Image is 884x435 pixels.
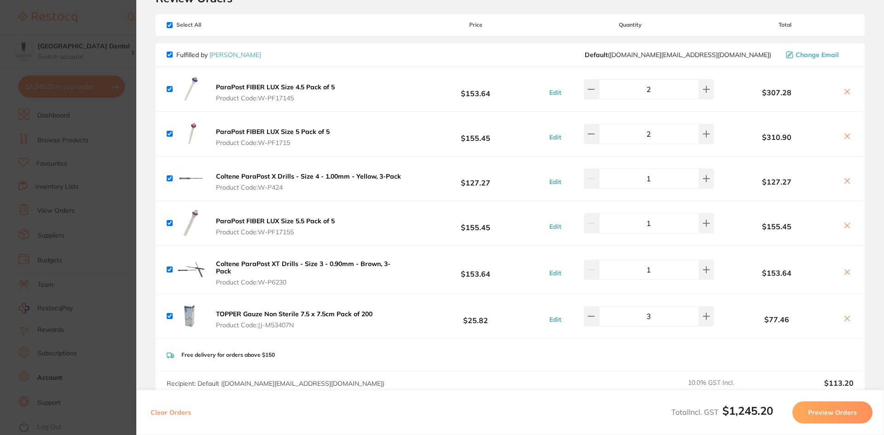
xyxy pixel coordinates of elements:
[216,184,401,191] span: Product Code: W-P424
[209,51,261,59] a: [PERSON_NAME]
[407,170,544,187] b: $127.27
[213,128,332,147] button: ParaPost FIBER LUX Size 5 Pack of 5 Product Code:W-PF1715
[407,125,544,142] b: $155.45
[176,302,206,331] img: NG8zOTNybg
[216,310,372,318] b: TOPPER Gauze Non Sterile 7.5 x 7.5cm Pack of 200
[213,83,337,102] button: ParaPost FIBER LUX Size 4.5 Pack of 5 Product Code:W-PF17145
[722,404,773,418] b: $1,245.20
[783,51,854,59] button: Change Email
[407,215,544,232] b: $155.45
[547,222,564,231] button: Edit
[21,28,35,42] img: Profile image for Restocq
[407,81,544,98] b: $153.64
[716,315,837,324] b: $77.46
[216,83,335,91] b: ParaPost FIBER LUX Size 4.5 Pack of 5
[181,352,275,358] p: Free delivery for orders above $150
[716,22,854,28] span: Total
[176,164,206,193] img: MDloMW93bw
[40,26,159,35] p: It has been 14 days since you have started your Restocq journey. We wanted to do a check in and s...
[688,379,767,399] span: 10.0 % GST Incl.
[213,260,407,286] button: Coltene ParaPost XT Drills - Size 3 - 0.90mm - Brown, 3-Pack Product Code:W-P6230
[216,172,401,180] b: Coltene ParaPost X Drills - Size 4 - 1.00mm - Yellow, 3-Pack
[407,261,544,278] b: $153.64
[547,88,564,97] button: Edit
[216,321,372,329] span: Product Code: JJ-M53407N
[176,119,206,149] img: bm9uNW83Zg
[547,178,564,186] button: Edit
[792,401,872,423] button: Preview Orders
[148,401,194,423] button: Clear Orders
[796,51,839,58] span: Change Email
[213,217,337,236] button: ParaPost FIBER LUX Size 5.5 Pack of 5 Product Code:W-PF17155
[216,260,390,275] b: Coltene ParaPost XT Drills - Size 3 - 0.90mm - Brown, 3-Pack
[176,255,206,284] img: em53Zm9mcA
[167,379,384,388] span: Recipient: Default ( [DOMAIN_NAME][EMAIL_ADDRESS][DOMAIN_NAME] )
[216,128,330,136] b: ParaPost FIBER LUX Size 5 Pack of 5
[216,94,335,102] span: Product Code: W-PF17145
[216,228,335,236] span: Product Code: W-PF17155
[716,269,837,277] b: $153.64
[176,51,261,58] p: Fulfilled by
[213,310,375,329] button: TOPPER Gauze Non Sterile 7.5 x 7.5cm Pack of 200 Product Code:JJ-M53407N
[545,22,716,28] span: Quantity
[585,51,771,58] span: customer.care@henryschein.com.au
[14,19,170,50] div: message notification from Restocq, 4d ago. It has been 14 days since you have started your Restoc...
[40,35,159,44] p: Message from Restocq, sent 4d ago
[716,133,837,141] b: $310.90
[547,269,564,277] button: Edit
[671,407,773,417] span: Total Incl. GST
[216,217,335,225] b: ParaPost FIBER LUX Size 5.5 Pack of 5
[774,379,854,399] output: $113.20
[716,88,837,97] b: $307.28
[547,133,564,141] button: Edit
[547,315,564,324] button: Edit
[407,308,544,325] b: $25.82
[216,139,330,146] span: Product Code: W-PF1715
[167,22,259,28] span: Select All
[176,75,206,104] img: djF6cTQxeQ
[213,172,404,191] button: Coltene ParaPost X Drills - Size 4 - 1.00mm - Yellow, 3-Pack Product Code:W-P424
[585,51,608,59] b: Default
[407,22,544,28] span: Price
[216,278,404,286] span: Product Code: W-P6230
[176,209,206,238] img: MGhpYzdxeQ
[716,222,837,231] b: $155.45
[716,178,837,186] b: $127.27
